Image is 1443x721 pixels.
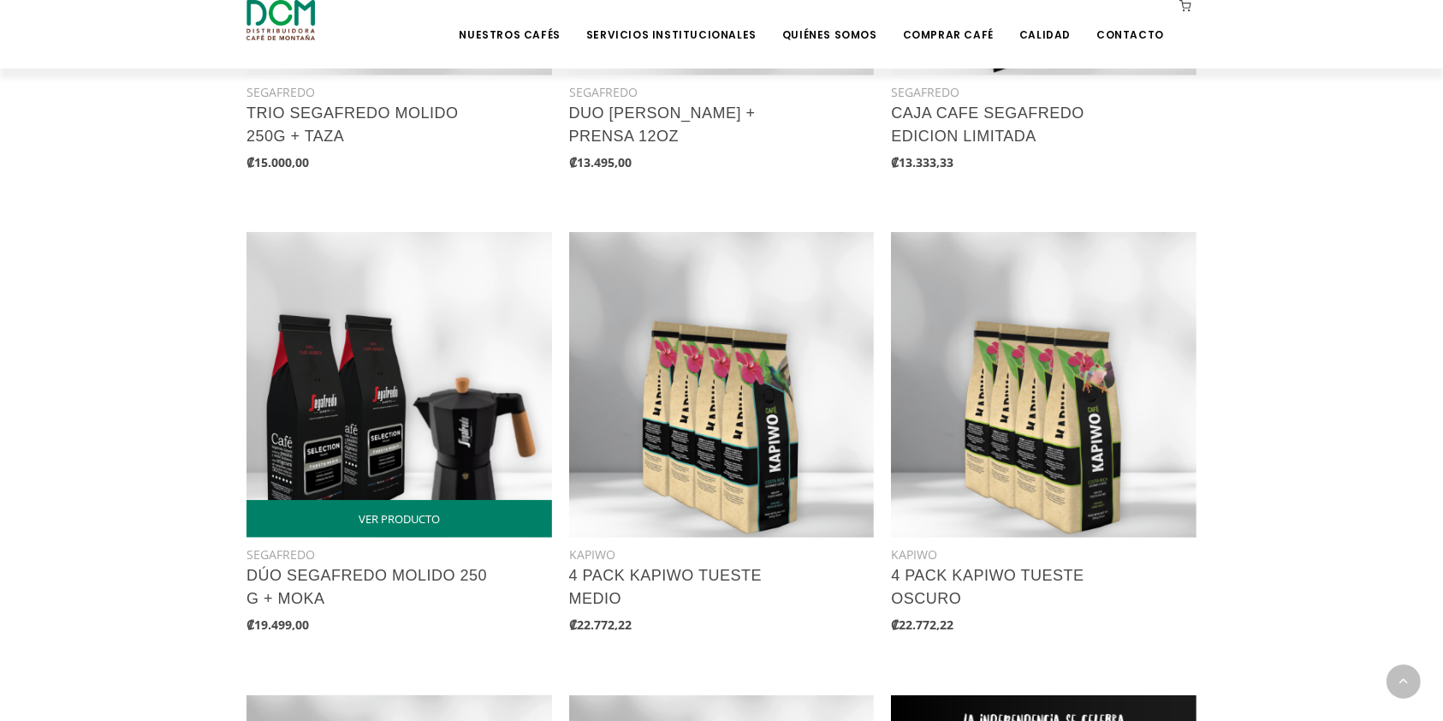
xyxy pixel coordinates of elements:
[891,232,1197,538] img: Shop product image!
[569,82,875,102] div: SEGAFREDO
[891,545,1197,564] div: KAPIWO
[569,104,756,145] a: DUO [PERSON_NAME] + PRENSA 12OZ
[576,2,767,42] a: Servicios Institucionales
[246,154,309,170] b: ₡15.000,00
[569,567,762,607] a: 4 PACK KAPIWO TUESTE MEDIO
[246,617,309,633] b: ₡19.499,00
[569,154,632,170] b: ₡13.495,00
[891,154,953,170] b: ₡13.333,33
[246,500,552,538] a: VER PRODUCTO
[569,617,632,633] b: ₡22.772,22
[449,2,571,42] a: Nuestros Cafés
[569,545,875,564] div: KAPIWO
[891,104,1084,145] a: CAJA CAFE SEGAFREDO EDICION LIMITADA
[569,232,875,538] img: Shop product image!
[891,82,1197,102] div: SEGAFREDO
[246,232,552,538] img: Shop product image!
[246,545,552,564] div: SEGAFREDO
[246,567,487,607] a: DÚO SEGAFREDO MOLIDO 250 g + MOKA
[772,2,888,42] a: Quiénes Somos
[1009,2,1081,42] a: Calidad
[1086,2,1174,42] a: Contacto
[891,617,953,633] b: ₡22.772,22
[891,567,1084,607] a: 4 PACK KAPIWO TUESTE OSCURO
[246,104,459,145] a: TRIO SEGAFREDO MOLIDO 250g + TAZA
[893,2,1004,42] a: Comprar Café
[246,82,552,102] div: SEGAFREDO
